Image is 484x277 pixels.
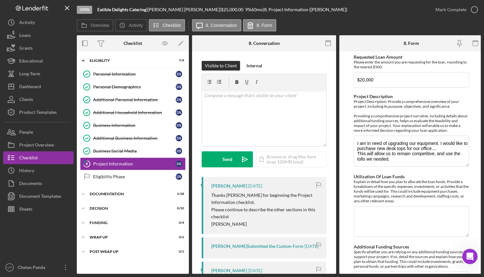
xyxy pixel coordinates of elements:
[404,41,419,46] div: 8. Form
[90,206,168,210] div: Decision
[148,7,221,12] div: [PERSON_NAME] [PERSON_NAME] |
[176,84,182,90] div: D S
[206,23,237,28] label: 8. Conversation
[97,7,146,12] b: Eatible Delights Catering
[90,250,168,254] div: Post Wrap Up
[19,138,54,153] div: Project Overview
[211,221,320,228] p: [PERSON_NAME]
[90,221,168,225] div: Funding
[173,206,184,210] div: 0 / 10
[124,41,142,46] div: Checklist
[354,174,405,179] label: Utilization Of Loan Funds
[97,7,148,12] div: |
[245,7,251,12] div: 9 %
[354,60,469,69] div: Please enter the amount you are requesting for the loan, rounding to the nearest $500.
[3,80,74,93] button: Dashboard
[263,7,347,12] div: | 8. Project Information ([PERSON_NAME])
[246,61,262,71] div: Internal
[90,192,168,196] div: Documentation
[93,97,176,102] div: Additional Personal Information
[3,138,74,151] a: Project Overview
[19,151,38,166] div: Checklist
[19,106,57,120] div: Product Templates
[3,93,74,106] a: Clients
[3,164,74,177] a: History
[176,109,182,116] div: D S
[304,244,319,249] time: 2025-08-12 22:29
[77,6,92,14] div: Open
[80,68,186,80] a: Personal InformationDS
[93,174,176,179] div: Eligibility Phase
[251,7,263,12] div: 60 mo
[3,29,74,42] button: Loans
[3,67,74,80] a: Long-Term
[93,84,176,89] div: Personal Demographics
[176,148,182,154] div: D S
[192,19,241,31] button: 8. Conversation
[163,23,181,28] label: Checklist
[354,99,469,133] div: Project Description: Provide a comprehensive overview of your project, including its purpose, obj...
[3,42,74,55] button: Grants
[249,41,280,46] div: 8. Conversation
[211,183,247,189] div: [PERSON_NAME]
[80,170,186,183] a: Eligibility PhaseDS
[173,250,184,254] div: 0 / 1
[354,244,409,249] label: Additional Funding Sources
[19,16,35,30] div: Activity
[93,123,176,128] div: Business Information
[211,244,303,249] div: [PERSON_NAME] Submitted the Custom Form
[80,93,186,106] a: Additional Personal InformationDS
[3,190,74,203] button: Document Templates
[173,235,184,239] div: 0 / 2
[93,71,176,77] div: Personal Information
[176,97,182,103] div: D S
[3,261,74,274] button: CPChetan Panda
[77,19,113,31] button: Overview
[3,151,74,164] a: Checklist
[3,177,74,190] button: Documents
[3,55,74,67] button: Educational
[19,190,61,204] div: Document Templates
[19,67,40,82] div: Long-Term
[205,61,237,71] div: Visible to Client
[86,162,88,166] tspan: 8
[222,151,232,167] div: Send
[80,106,186,119] a: Additional Household InformationDS
[202,151,253,167] button: Send
[90,235,168,239] div: Wrap up
[176,135,182,141] div: D S
[3,16,74,29] a: Activity
[93,161,176,166] div: Project Information
[173,192,184,196] div: 1 / 38
[80,132,186,145] a: Additional Business InformationDS
[257,23,272,28] label: 8. Form
[149,19,185,31] button: Checklist
[221,7,245,12] div: $25,000.00
[354,54,402,60] label: Requested Loan Amount
[429,3,481,16] button: Mark Complete
[211,206,320,221] p: Please continue to describe the other sections in this checklist
[80,80,186,93] a: Personal DemographicsDS
[19,55,43,69] div: Educational
[80,119,186,132] a: Business InformationDS
[354,249,469,269] div: Specify whether you are relying on any additional funding sources to support your project. If so,...
[354,136,469,166] textarea: I am in need of upgrading our equipment. I would like to purchase new desk tops for our office......
[115,19,147,31] button: Activity
[3,126,74,138] button: People
[3,203,74,215] a: Sheets
[243,19,276,31] button: 8. Form
[354,179,469,203] div: Explain in detail how you plan to allocate the loan funds. Provide a breakdown of the specific ex...
[3,106,74,119] a: Product Templates
[176,71,182,77] div: D S
[129,23,143,28] label: Activity
[80,145,186,157] a: Business Social MediaDS
[19,93,33,107] div: Clients
[19,29,31,43] div: Loans
[19,42,33,56] div: Grants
